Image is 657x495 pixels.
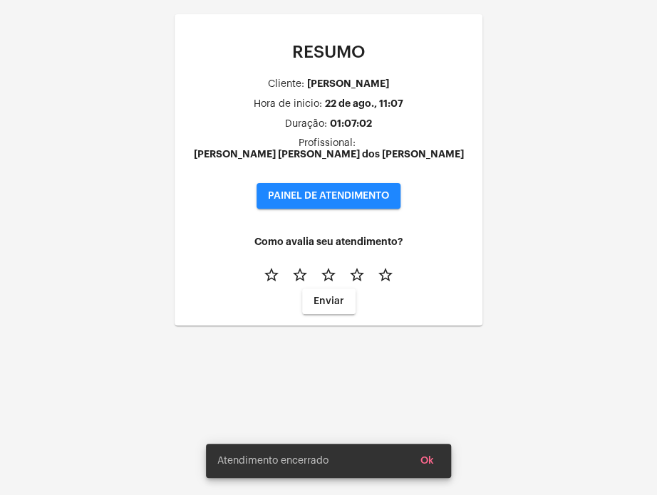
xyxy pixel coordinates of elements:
[314,296,344,306] span: Enviar
[268,191,389,201] span: PAINEL DE ATENDIMENTO
[348,266,366,283] mat-icon: star_border
[186,236,471,247] h4: Como avalia seu atendimento?
[420,456,434,466] span: Ok
[263,266,280,283] mat-icon: star_border
[302,288,356,314] button: Enviar
[299,138,356,149] div: Profissional:
[320,266,337,283] mat-icon: star_border
[291,266,309,283] mat-icon: star_border
[377,266,394,283] mat-icon: star_border
[307,78,389,89] div: [PERSON_NAME]
[186,43,471,61] p: RESUMO
[254,99,322,110] div: Hora de inicio:
[268,79,304,90] div: Cliente:
[257,183,400,209] button: PAINEL DE ATENDIMENTO
[194,149,464,160] div: [PERSON_NAME] [PERSON_NAME] dos [PERSON_NAME]
[325,98,403,109] div: 22 de ago., 11:07
[285,119,327,130] div: Duração:
[330,118,372,129] div: 01:07:02
[409,448,445,474] button: Ok
[217,454,328,468] span: Atendimento encerrado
